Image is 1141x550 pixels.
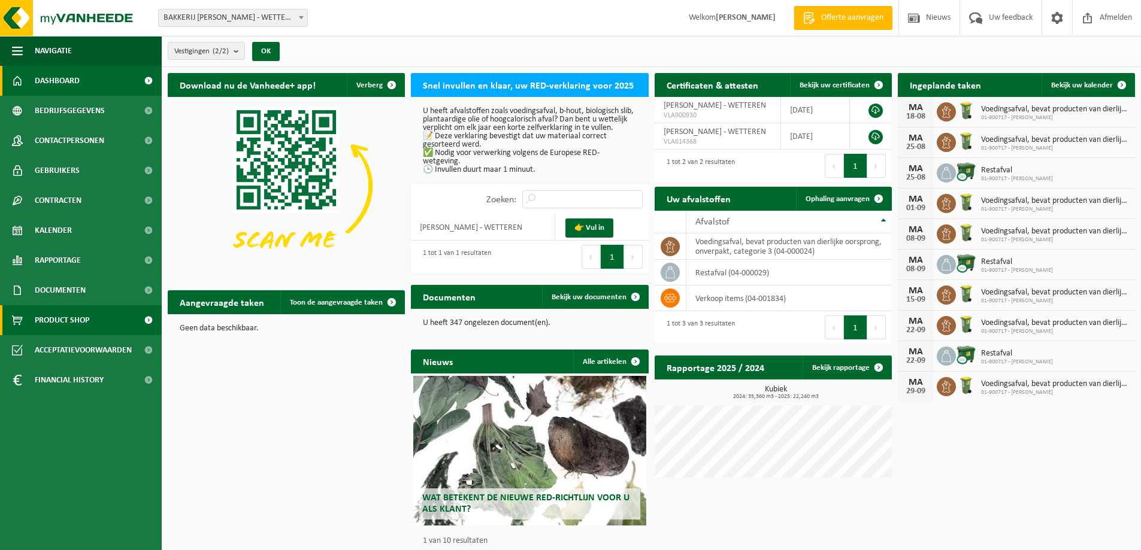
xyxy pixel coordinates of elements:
p: U heeft afvalstoffen zoals voedingsafval, b-hout, biologisch slib, plantaardige olie of hoogcalor... [423,107,636,174]
img: WB-1100-CU [956,162,976,182]
div: 29-09 [904,387,928,396]
img: WB-0140-HPE-GN-50 [956,101,976,121]
span: Navigatie [35,36,72,66]
button: OK [252,42,280,61]
span: Offerte aanvragen [818,12,886,24]
div: 25-08 [904,174,928,182]
span: Acceptatievoorwaarden [35,335,132,365]
td: voedingsafval, bevat producten van dierlijke oorsprong, onverpakt, categorie 3 (04-000024) [686,233,892,260]
h2: Ingeplande taken [898,73,993,96]
div: MA [904,286,928,296]
span: Voedingsafval, bevat producten van dierlijke oorsprong, onverpakt, categorie 3 [981,196,1129,206]
span: 01-900717 - [PERSON_NAME] [981,206,1129,213]
span: Restafval [981,257,1053,267]
div: 22-09 [904,357,928,365]
span: [PERSON_NAME] - WETTEREN [664,101,766,110]
h2: Rapportage 2025 / 2024 [655,355,776,379]
h2: Documenten [411,285,488,308]
span: 01-900717 - [PERSON_NAME] [981,175,1053,183]
div: MA [904,164,928,174]
a: Toon de aangevraagde taken [280,290,404,314]
div: MA [904,317,928,326]
h3: Kubiek [661,385,892,400]
h2: Uw afvalstoffen [655,187,743,210]
span: 01-900717 - [PERSON_NAME] [981,145,1129,152]
img: WB-0140-HPE-GN-50 [956,375,976,396]
div: MA [904,378,928,387]
div: 18-08 [904,113,928,121]
button: Next [867,154,886,178]
div: 01-09 [904,204,928,212]
td: [PERSON_NAME] - WETTEREN [411,214,555,241]
span: Rapportage [35,245,81,275]
a: Bekijk uw kalender [1042,73,1134,97]
a: Alle artikelen [573,350,647,373]
span: 01-900717 - [PERSON_NAME] [981,389,1129,396]
span: 01-900717 - [PERSON_NAME] [981,114,1129,121]
td: [DATE] [781,123,849,150]
div: 15-09 [904,296,928,304]
h2: Certificaten & attesten [655,73,770,96]
a: Wat betekent de nieuwe RED-richtlijn voor u als klant? [413,376,646,525]
span: 2024: 35,360 m3 - 2025: 22,240 m3 [661,394,892,400]
span: BAKKERIJ DEAN HOSTE - WETTEREN [158,9,308,27]
button: Next [624,245,643,269]
button: Verberg [347,73,404,97]
span: 01-900717 - [PERSON_NAME] [981,297,1129,305]
p: Geen data beschikbaar. [180,324,393,333]
div: MA [904,256,928,265]
span: Kalender [35,215,72,245]
h2: Nieuws [411,350,465,373]
span: 01-900717 - [PERSON_NAME] [981,328,1129,335]
span: Bedrijfsgegevens [35,96,105,126]
a: Bekijk uw certificaten [790,73,891,97]
button: 1 [601,245,624,269]
span: Voedingsafval, bevat producten van dierlijke oorsprong, onverpakt, categorie 3 [981,379,1129,389]
span: 01-900717 - [PERSON_NAME] [981,267,1053,274]
span: Afvalstof [695,217,730,227]
div: MA [904,225,928,235]
span: Dashboard [35,66,80,96]
label: Zoeken: [486,195,516,205]
div: 1 tot 3 van 3 resultaten [661,314,735,341]
td: verkoop items (04-001834) [686,285,892,311]
button: Previous [825,154,844,178]
div: MA [904,347,928,357]
strong: [PERSON_NAME] [716,13,776,22]
div: 1 tot 1 van 1 resultaten [417,244,491,270]
span: Documenten [35,275,86,305]
button: Vestigingen(2/2) [168,42,245,60]
span: Voedingsafval, bevat producten van dierlijke oorsprong, onverpakt, categorie 3 [981,105,1129,114]
span: BAKKERIJ DEAN HOSTE - WETTEREN [159,10,307,26]
span: 01-900717 - [PERSON_NAME] [981,236,1129,244]
img: WB-0140-HPE-GN-50 [956,314,976,335]
button: Previous [582,245,601,269]
span: Product Shop [35,305,89,335]
button: 1 [844,315,867,339]
div: 25-08 [904,143,928,151]
div: MA [904,195,928,204]
button: Previous [825,315,844,339]
span: Verberg [356,81,383,89]
img: WB-1100-CU [956,253,976,274]
span: Toon de aangevraagde taken [290,299,383,306]
div: MA [904,103,928,113]
div: 1 tot 2 van 2 resultaten [661,153,735,179]
div: 22-09 [904,326,928,335]
img: WB-0140-HPE-GN-50 [956,284,976,304]
span: Restafval [981,349,1053,358]
span: Financial History [35,365,104,395]
div: 08-09 [904,235,928,243]
count: (2/2) [213,47,229,55]
span: Bekijk uw documenten [552,293,627,301]
a: Bekijk rapportage [803,355,891,379]
span: Bekijk uw kalender [1051,81,1113,89]
button: Next [867,315,886,339]
td: [DATE] [781,97,849,123]
div: MA [904,133,928,143]
span: Voedingsafval, bevat producten van dierlijke oorsprong, onverpakt, categorie 3 [981,318,1129,328]
p: U heeft 347 ongelezen document(en). [423,319,636,327]
h2: Download nu de Vanheede+ app! [168,73,328,96]
span: Gebruikers [35,156,80,186]
div: 08-09 [904,265,928,274]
